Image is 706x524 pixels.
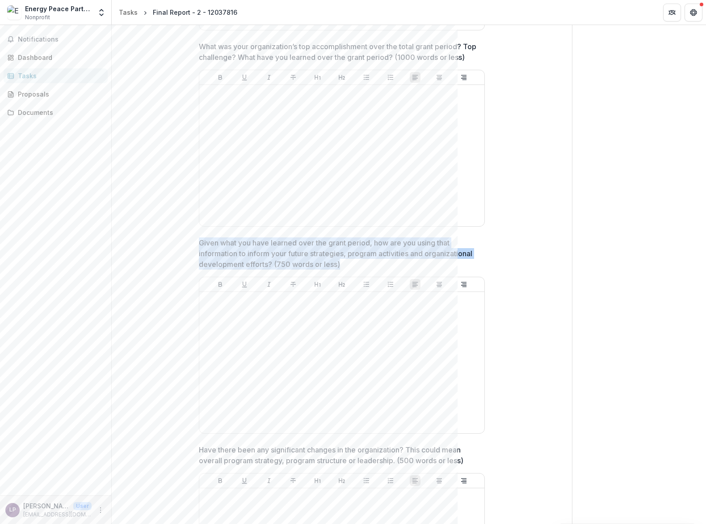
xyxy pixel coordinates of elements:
a: Dashboard [4,50,108,65]
p: Given what you have learned over the grant period, how are you using that information to inform y... [199,237,479,270]
span: Nonprofit [25,13,50,21]
button: Open entity switcher [95,4,108,21]
div: Tasks [18,71,101,80]
p: What was your organization’s top accomplishment over the total grant period? Top challenge? What ... [199,41,479,63]
button: Heading 1 [312,475,323,486]
p: [PERSON_NAME] [23,501,70,511]
img: Energy Peace Partners [7,5,21,20]
p: [EMAIL_ADDRESS][DOMAIN_NAME] [23,511,92,519]
button: Partners [663,4,681,21]
button: Heading 2 [336,475,347,486]
button: Notifications [4,32,108,46]
a: Documents [4,105,108,120]
button: Ordered List [385,475,396,486]
button: Get Help [685,4,702,21]
button: Align Left [410,72,420,83]
button: Heading 2 [336,72,347,83]
div: Documents [18,108,101,117]
button: Italicize [264,279,274,290]
button: Align Center [434,72,445,83]
button: Align Center [434,279,445,290]
a: Proposals [4,87,108,101]
button: Bold [215,475,226,486]
button: Bold [215,72,226,83]
button: Ordered List [385,279,396,290]
div: Tasks [119,8,138,17]
button: Underline [239,279,250,290]
button: Heading 2 [336,279,347,290]
button: Bullet List [361,72,372,83]
div: Proposals [18,89,101,99]
button: Underline [239,475,250,486]
button: Strike [288,475,298,486]
button: Italicize [264,475,274,486]
span: Notifications [18,36,104,43]
button: Align Right [458,475,469,486]
button: Bullet List [361,279,372,290]
nav: breadcrumb [115,6,241,19]
button: Heading 1 [312,72,323,83]
a: Tasks [115,6,141,19]
button: Align Right [458,72,469,83]
button: Align Right [458,279,469,290]
button: Underline [239,72,250,83]
button: More [95,505,106,516]
button: Strike [288,72,298,83]
button: Heading 1 [312,279,323,290]
button: Bold [215,279,226,290]
button: Ordered List [385,72,396,83]
button: Strike [288,279,298,290]
p: Have there been any significant changes in the organization? This could mean overall program stra... [199,444,479,466]
div: Energy Peace Partners [25,4,92,13]
div: Lindsey Padjen [9,507,16,513]
button: Align Left [410,475,420,486]
p: User [73,502,92,510]
button: Align Center [434,475,445,486]
button: Italicize [264,72,274,83]
a: Tasks [4,68,108,83]
button: Bullet List [361,475,372,486]
div: Dashboard [18,53,101,62]
div: Final Report - 2 - 12037816 [153,8,237,17]
button: Align Left [410,279,420,290]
